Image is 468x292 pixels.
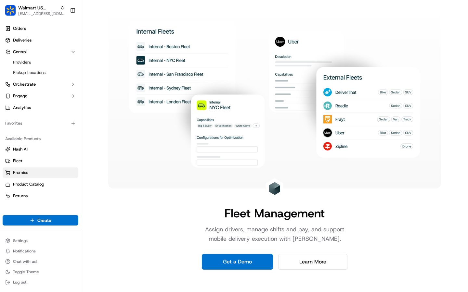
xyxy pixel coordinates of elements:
span: Pickup Locations [13,70,45,76]
img: 1736555255976-a54dd68f-1ca7-489b-9aae-adbdc363a1c4 [6,62,18,74]
span: Orchestrate [13,81,36,87]
button: Start new chat [110,64,118,72]
img: Nash [6,6,19,19]
a: Deliveries [3,35,78,45]
button: Toggle Theme [3,267,78,276]
button: Product Catalog [3,179,78,189]
button: Engage [3,91,78,101]
span: Analytics [13,105,31,111]
a: Product Catalog [5,181,76,187]
img: Landing Page Icon [268,182,281,195]
button: Notifications [3,247,78,256]
span: Log out [13,280,26,285]
button: [EMAIL_ADDRESS][DOMAIN_NAME] [18,11,65,16]
button: Chat with us! [3,257,78,266]
div: Available Products [3,134,78,144]
span: Returns [13,193,28,199]
button: Control [3,47,78,57]
div: We're available if you need us! [22,68,82,74]
button: Walmart US StoresWalmart US Stores[EMAIL_ADDRESS][DOMAIN_NAME] [3,3,67,18]
button: Log out [3,278,78,287]
div: Start new chat [22,62,107,68]
span: Knowledge Base [13,94,50,101]
div: Favorites [3,118,78,128]
span: Promise [13,170,28,176]
span: Deliveries [13,37,32,43]
button: Walmart US Stores [18,5,58,11]
div: 📗 [6,95,12,100]
a: Learn More [278,254,347,270]
div: 💻 [55,95,60,100]
span: Pylon [65,110,79,115]
button: Create [3,215,78,225]
span: Notifications [13,249,36,254]
a: Fleet [5,158,76,164]
span: Fleet [13,158,22,164]
span: Nash AI [13,146,28,152]
button: Orchestrate [3,79,78,90]
input: Got a question? Start typing here... [17,42,117,49]
a: Get a Demo [202,254,273,270]
a: Promise [5,170,76,176]
p: Assign drivers, manage shifts and pay, and support mobile delivery execution with [PERSON_NAME]. [191,225,358,244]
span: Orders [13,26,26,31]
span: Control [13,49,27,55]
a: Pickup Locations [10,68,71,77]
img: Landing Page Image [129,21,420,168]
a: Returns [5,193,76,199]
a: 📗Knowledge Base [4,91,52,103]
span: Product Catalog [13,181,44,187]
span: Settings [13,238,28,243]
span: Create [37,217,51,224]
a: Orders [3,23,78,34]
a: Analytics [3,103,78,113]
a: Providers [10,58,71,67]
p: Welcome 👋 [6,26,118,36]
button: Nash AI [3,144,78,154]
a: Powered byPylon [46,110,79,115]
h1: Fleet Management [225,207,325,220]
span: Toggle Theme [13,269,39,274]
button: Fleet [3,156,78,166]
img: Walmart US Stores [5,5,16,16]
span: API Documentation [61,94,104,101]
span: Chat with us! [13,259,37,264]
a: 💻API Documentation [52,91,107,103]
button: Settings [3,236,78,245]
span: Engage [13,93,27,99]
span: Providers [13,59,31,65]
button: Promise [3,167,78,178]
a: Nash AI [5,146,76,152]
button: Returns [3,191,78,201]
